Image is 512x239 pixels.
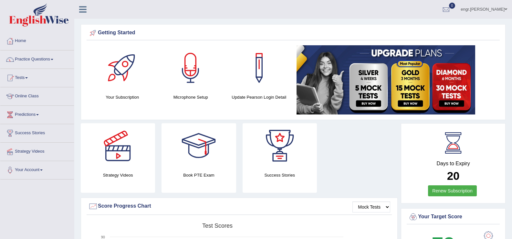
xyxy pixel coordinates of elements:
a: Renew Subscription [428,185,477,196]
text: 90 [101,235,105,239]
a: Home [0,32,74,48]
h4: Your Subscription [91,94,153,101]
h4: Strategy Videos [81,172,155,179]
a: Your Account [0,161,74,177]
div: Your Target Score [408,212,498,222]
a: Success Stories [0,124,74,140]
a: Tests [0,69,74,85]
h4: Days to Expiry [408,161,498,167]
h4: Microphone Setup [160,94,222,101]
div: Getting Started [88,28,498,38]
a: Practice Questions [0,50,74,67]
a: Online Class [0,87,74,103]
tspan: Test scores [202,223,233,229]
a: Strategy Videos [0,143,74,159]
h4: Book PTE Exam [162,172,236,179]
a: Predictions [0,106,74,122]
b: 20 [447,169,460,182]
img: small5.jpg [297,45,475,114]
h4: Success Stories [243,172,317,179]
span: 0 [449,3,455,9]
div: Score Progress Chart [88,201,390,211]
h4: Update Pearson Login Detail [228,94,290,101]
